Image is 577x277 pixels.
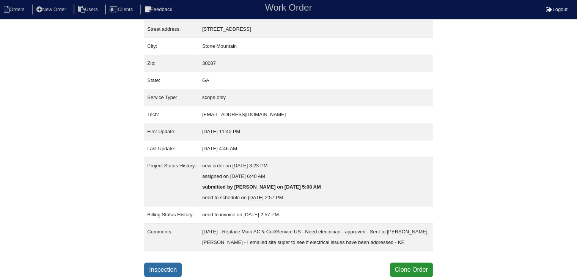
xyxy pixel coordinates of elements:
[144,263,182,277] a: Inspection
[144,123,199,140] td: First Update:
[199,123,433,140] td: [DATE] 11:40 PM
[140,5,178,15] li: Feedback
[105,6,139,12] a: Clients
[199,140,433,157] td: [DATE] 4:46 AM
[390,263,433,277] button: Clone Order
[74,6,104,12] a: Users
[202,209,430,220] div: need to invoice on [DATE] 2:57 PM
[144,55,199,72] td: Zip:
[199,72,433,89] td: GA
[199,55,433,72] td: 30087
[144,72,199,89] td: State:
[144,106,199,123] td: Tech:
[202,161,430,171] div: new order on [DATE] 3:23 PM
[74,5,104,15] li: Users
[199,89,433,106] td: scope only
[32,5,72,15] li: New Order
[144,38,199,55] td: City:
[202,171,430,182] div: assigned on [DATE] 6:40 AM
[199,223,433,251] td: [DATE] - Replace Main AC & Coil/Service US - Need electrician - approved - Sent to [PERSON_NAME],...
[105,5,139,15] li: Clients
[199,38,433,55] td: Stone Mountain
[144,21,199,38] td: Street address:
[144,206,199,223] td: Billing Status History:
[202,192,430,203] div: need to schedule on [DATE] 2:57 PM
[144,157,199,206] td: Project Status History:
[144,89,199,106] td: Service Type:
[144,140,199,157] td: Last Update:
[199,21,433,38] td: [STREET_ADDRESS]
[144,223,199,251] td: Comments:
[199,106,433,123] td: [EMAIL_ADDRESS][DOMAIN_NAME]
[546,6,568,12] a: Logout
[202,182,430,192] div: submitted by [PERSON_NAME] on [DATE] 5:08 AM
[32,6,72,12] a: New Order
